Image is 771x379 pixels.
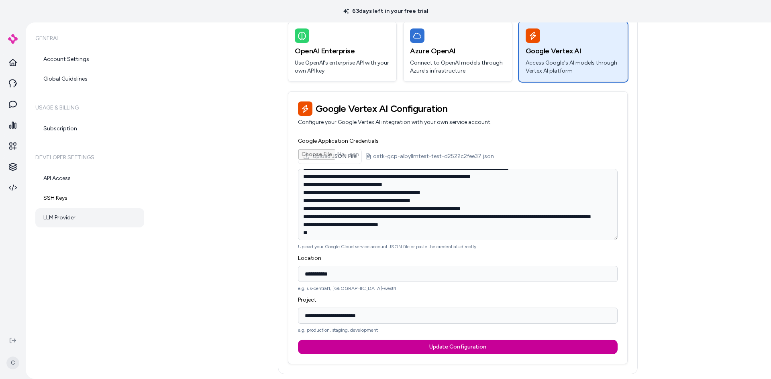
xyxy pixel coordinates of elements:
label: Project [298,296,316,303]
div: ostk-gcp-albyllmtest-test-d2522c2fee37.json [365,152,494,160]
p: Access Google's AI models through Vertex AI platform [526,59,621,75]
h3: Google Vertex AI Configuration [298,101,618,116]
a: LLM Provider [35,208,144,227]
label: Upload JSON File [298,149,362,164]
p: Configure your Google Vertex AI integration with your own service account. [298,118,618,126]
img: alby Logo [8,34,18,44]
button: C [5,350,21,376]
h3: OpenAI Enterprise [295,45,390,57]
h6: Developer Settings [35,146,144,169]
h3: Azure OpenAI [410,45,505,57]
a: Global Guidelines [35,69,144,89]
span: C [6,357,19,369]
a: Account Settings [35,50,144,69]
h6: General [35,27,144,50]
p: e.g. us-central1, [GEOGRAPHIC_DATA]-west4 [298,285,618,292]
p: 63 days left in your free trial [339,7,433,15]
a: API Access [35,169,144,188]
p: Connect to OpenAI models through Azure's infrastructure [410,59,505,75]
h6: Usage & Billing [35,97,144,119]
h3: Google Vertex AI [526,45,621,57]
a: SSH Keys [35,188,144,208]
p: Use OpenAI's enterprise API with your own API key [295,59,390,75]
input: Upload JSON File [298,149,361,164]
p: Upload your Google Cloud service account JSON file or paste the credentials directly [298,243,618,250]
label: Google Application Credentials [298,138,379,144]
label: Location [298,255,321,261]
button: Update Configuration [298,340,618,354]
p: e.g. production, staging, development [298,327,618,333]
a: Subscription [35,119,144,138]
